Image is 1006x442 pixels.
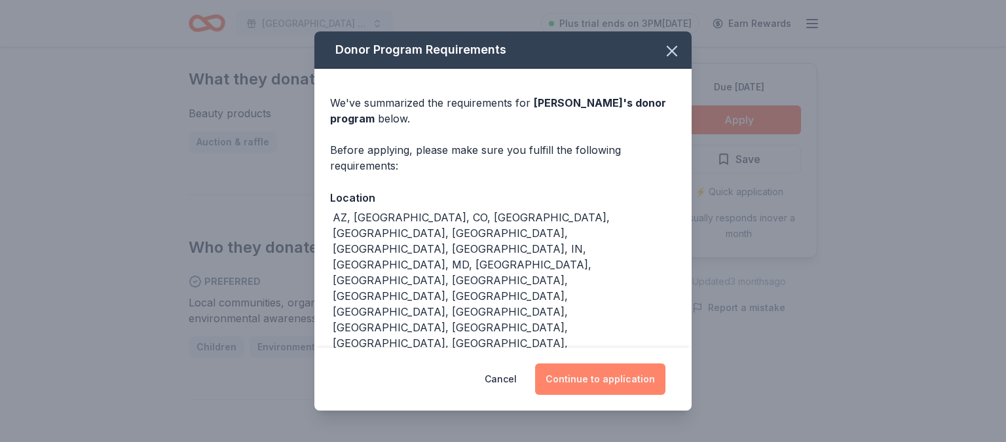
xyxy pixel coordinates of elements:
div: Before applying, please make sure you fulfill the following requirements: [330,142,676,174]
div: AZ, [GEOGRAPHIC_DATA], CO, [GEOGRAPHIC_DATA], [GEOGRAPHIC_DATA], [GEOGRAPHIC_DATA], [GEOGRAPHIC_D... [333,210,676,367]
button: Cancel [485,363,517,395]
div: Location [330,189,676,206]
button: Continue to application [535,363,665,395]
div: Donor Program Requirements [314,31,692,69]
div: We've summarized the requirements for below. [330,95,676,126]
